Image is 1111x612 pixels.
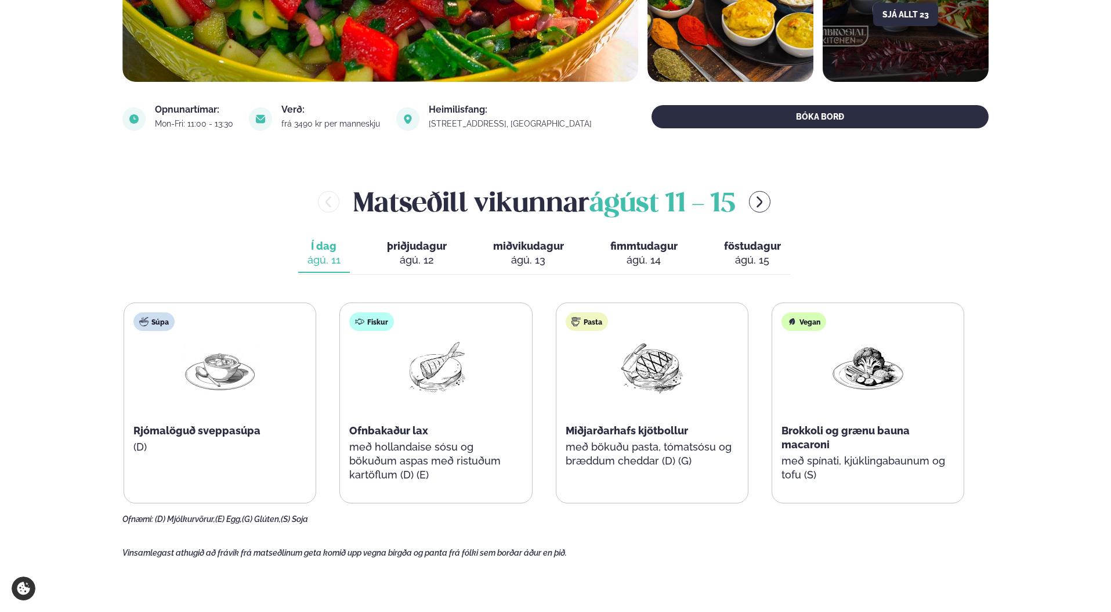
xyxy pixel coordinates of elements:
div: frá 3490 kr per manneskju [281,119,382,128]
button: miðvikudagur ágú. 13 [484,235,573,273]
img: Vegan.svg [787,317,797,326]
div: Fiskur [349,312,394,331]
span: (E) Egg, [215,514,242,524]
span: þriðjudagur [387,240,447,252]
div: ágú. 11 [307,253,341,267]
span: Í dag [307,239,341,253]
div: Súpa [133,312,175,331]
button: föstudagur ágú. 15 [715,235,790,273]
span: (S) Soja [281,514,308,524]
span: Rjómalöguð sveppasúpa [133,424,260,437]
span: föstudagur [724,240,781,252]
div: Verð: [281,105,382,114]
span: (D) Mjólkurvörur, [155,514,215,524]
img: pasta.svg [571,317,581,326]
h2: Matseðill vikunnar [353,183,735,221]
span: Miðjarðarhafs kjötbollur [566,424,688,437]
div: Vegan [781,312,826,331]
span: miðvikudagur [493,240,564,252]
div: Pasta [566,312,608,331]
img: image alt [396,107,419,131]
div: ágú. 14 [610,253,678,267]
button: Sjá allt 23 [873,3,938,26]
div: Opnunartímar: [155,105,235,114]
p: með bökuðu pasta, tómatsósu og bræddum cheddar (D) (G) [566,440,739,468]
img: Beef-Meat.png [615,340,689,394]
button: menu-btn-left [318,191,339,213]
button: menu-btn-right [749,191,770,213]
span: Vinsamlegast athugið að frávik frá matseðlinum geta komið upp vegna birgða og panta frá fólki sem... [122,548,567,557]
div: ágú. 15 [724,253,781,267]
img: soup.svg [139,317,149,326]
img: fish.svg [355,317,364,326]
img: image alt [249,107,272,131]
button: fimmtudagur ágú. 14 [601,235,687,273]
span: Ofnæmi: [122,514,153,524]
span: (G) Glúten, [242,514,281,524]
span: Ofnbakaður lax [349,424,428,437]
a: Cookie settings [12,577,35,600]
button: BÓKA BORÐ [652,105,989,128]
div: ágú. 13 [493,253,564,267]
p: með spínati, kjúklingabaunum og tofu (S) [781,454,954,482]
p: með hollandaise sósu og bökuðum aspas með ristuðum kartöflum (D) (E) [349,440,522,482]
div: ágú. 12 [387,253,447,267]
span: ágúst 11 - 15 [589,192,735,217]
img: Vegan.png [831,340,905,394]
span: fimmtudagur [610,240,678,252]
div: Mon-Fri: 11:00 - 13:30 [155,119,235,128]
span: Brokkoli og grænu bauna macaroni [781,424,910,451]
img: Soup.png [183,340,257,394]
button: þriðjudagur ágú. 12 [378,235,456,273]
a: link [429,117,594,131]
p: (D) [133,440,306,454]
img: Fish.png [399,340,473,394]
img: image alt [122,107,146,131]
div: Heimilisfang: [429,105,594,114]
button: Í dag ágú. 11 [298,235,350,273]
